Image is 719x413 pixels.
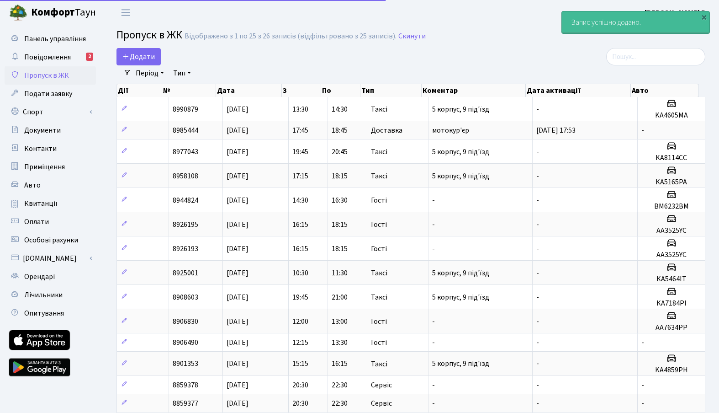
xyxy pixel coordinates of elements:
span: 22:30 [332,398,348,408]
div: 2 [86,53,93,61]
span: Таун [31,5,96,21]
span: 13:30 [332,338,348,348]
a: Контакти [5,139,96,158]
span: 14:30 [332,104,348,114]
a: Опитування [5,304,96,322]
span: 5 корпус, 9 під'їзд [432,268,489,278]
span: [DATE] [227,398,248,408]
span: Сервіс [371,400,392,407]
span: 16:30 [332,195,348,205]
span: 8985444 [173,125,198,135]
input: Пошук... [606,48,705,65]
span: 11:30 [332,268,348,278]
span: 8859378 [173,380,198,390]
span: - [432,398,435,408]
span: 18:15 [332,220,348,230]
span: 16:15 [332,359,348,369]
a: Квитанції [5,194,96,213]
span: Гості [371,197,387,204]
span: 20:30 [292,398,308,408]
span: [DATE] [227,125,248,135]
span: Гості [371,245,387,252]
h5: AA3525YC [641,226,701,235]
span: 8906490 [173,338,198,348]
span: 8926193 [173,244,198,254]
span: Оплати [24,217,49,227]
a: Додати [116,48,161,65]
span: - [432,338,435,348]
span: - [536,380,539,390]
span: 5 корпус, 9 під'їзд [432,104,489,114]
span: 5 корпус, 9 під'їзд [432,147,489,157]
span: Таксі [371,294,387,301]
span: - [536,359,539,369]
span: 13:30 [292,104,308,114]
span: [DATE] [227,316,248,327]
span: - [432,220,435,230]
a: Скинути [398,32,426,41]
div: × [699,12,708,21]
span: 21:00 [332,292,348,302]
span: 5 корпус, 9 під'їзд [432,359,489,369]
a: [PERSON_NAME] В. [645,7,708,18]
span: 18:15 [332,244,348,254]
span: - [641,338,644,348]
a: Авто [5,176,96,194]
span: - [536,292,539,302]
span: Таксі [371,269,387,277]
span: [DATE] [227,104,248,114]
span: 8906830 [173,316,198,327]
span: [DATE] [227,244,248,254]
th: Авто [631,84,698,97]
span: [DATE] [227,171,248,181]
span: 8958108 [173,171,198,181]
span: 19:45 [292,147,308,157]
h5: ВМ6232ВМ [641,202,701,211]
span: 17:45 [292,125,308,135]
span: 8990879 [173,104,198,114]
span: Сервіс [371,381,392,389]
span: - [536,398,539,408]
span: - [536,104,539,114]
th: По [321,84,360,97]
a: [DOMAIN_NAME] [5,249,96,268]
span: 8925001 [173,268,198,278]
span: Гості [371,221,387,228]
span: [DATE] [227,292,248,302]
span: - [432,316,435,327]
span: [DATE] [227,195,248,205]
span: - [641,380,644,390]
span: Гості [371,339,387,346]
span: Опитування [24,308,64,318]
img: logo.png [9,4,27,22]
a: Оплати [5,213,96,231]
span: [DATE] [227,220,248,230]
a: Спорт [5,103,96,121]
span: - [641,125,644,135]
span: 12:15 [292,338,308,348]
span: Таксі [371,360,387,368]
button: Переключити навігацію [114,5,137,20]
span: - [641,398,644,408]
span: 8977043 [173,147,198,157]
h5: AA3525YC [641,251,701,259]
span: Таксі [371,148,387,156]
span: - [432,380,435,390]
a: Повідомлення2 [5,48,96,66]
span: 8901353 [173,359,198,369]
span: Контакти [24,144,57,154]
th: Дата активації [526,84,631,97]
th: Дії [117,84,162,97]
span: - [536,147,539,157]
span: 22:30 [332,380,348,390]
span: [DATE] [227,268,248,278]
h5: KA8114CC [641,154,701,162]
span: 5 корпус, 9 під'їзд [432,171,489,181]
span: - [536,220,539,230]
h5: AA7634PP [641,323,701,332]
span: 5 корпус, 9 під'їзд [432,292,489,302]
span: 13:00 [332,316,348,327]
h5: KA7184PI [641,299,701,308]
span: 20:45 [332,147,348,157]
span: - [536,338,539,348]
